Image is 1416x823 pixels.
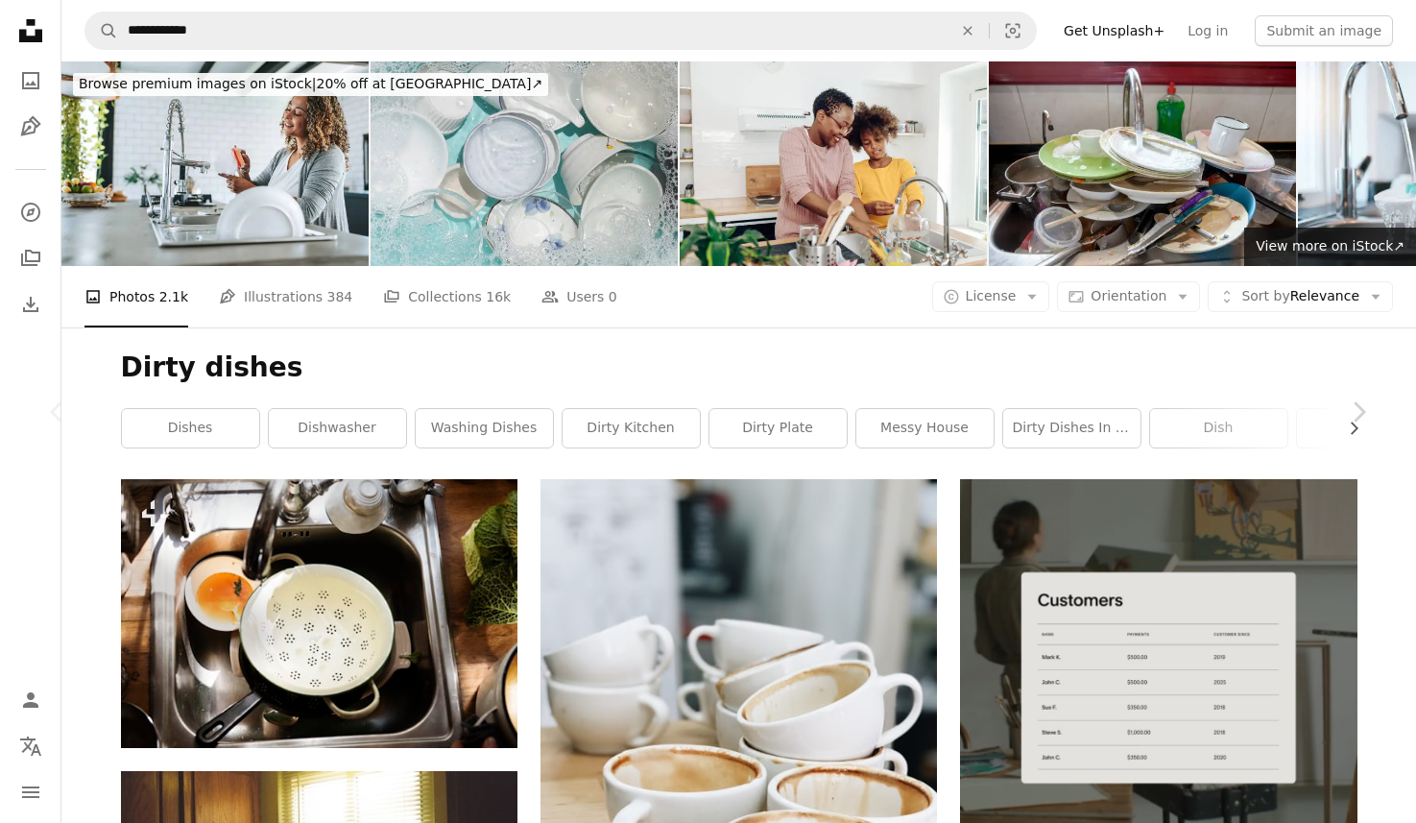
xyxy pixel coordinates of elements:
[1241,288,1289,303] span: Sort by
[1003,409,1140,448] a: dirty dishes in sink
[680,61,987,266] img: African American girl helping her grandma washing dishes
[540,735,937,752] a: white ceramic coffee cup lot
[947,12,989,49] button: Clear
[966,288,1017,303] span: License
[1176,15,1239,46] a: Log in
[416,409,553,448] a: washing dishes
[327,286,353,307] span: 384
[121,605,517,622] a: Closeup of dirty dishes in the sink
[1057,281,1200,312] button: Orientation
[61,61,369,266] img: Woman washing wine glass with sponge
[932,281,1050,312] button: License
[12,193,50,231] a: Explore
[85,12,118,49] button: Search Unsplash
[709,409,847,448] a: dirty plate
[1208,281,1393,312] button: Sort byRelevance
[383,266,511,327] a: Collections 16k
[1301,320,1416,504] a: Next
[12,108,50,146] a: Illustrations
[1091,288,1166,303] span: Orientation
[121,479,517,747] img: Closeup of dirty dishes in the sink
[12,285,50,324] a: Download History
[486,286,511,307] span: 16k
[12,681,50,719] a: Log in / Sign up
[990,12,1036,49] button: Visual search
[79,76,316,91] span: Browse premium images on iStock |
[1256,238,1404,254] span: View more on iStock ↗
[12,61,50,100] a: Photos
[541,266,617,327] a: Users 0
[12,239,50,278] a: Collections
[1255,15,1393,46] button: Submit an image
[1244,228,1416,266] a: View more on iStock↗
[61,61,560,108] a: Browse premium images on iStock|20% off at [GEOGRAPHIC_DATA]↗
[371,61,678,266] img: Dishes and bowls in water and bubbles of dishwashing liquid
[1241,287,1359,306] span: Relevance
[84,12,1037,50] form: Find visuals sitewide
[12,727,50,765] button: Language
[219,266,352,327] a: Illustrations 384
[1052,15,1176,46] a: Get Unsplash+
[79,76,542,91] span: 20% off at [GEOGRAPHIC_DATA] ↗
[856,409,994,448] a: messy house
[563,409,700,448] a: dirty kitchen
[12,773,50,811] button: Menu
[609,286,617,307] span: 0
[121,351,1357,385] h1: Dirty dishes
[269,409,406,448] a: dishwasher
[122,409,259,448] a: dishes
[989,61,1296,266] img: Pile of dirty dishes in domestic kitchen
[1150,409,1287,448] a: dish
